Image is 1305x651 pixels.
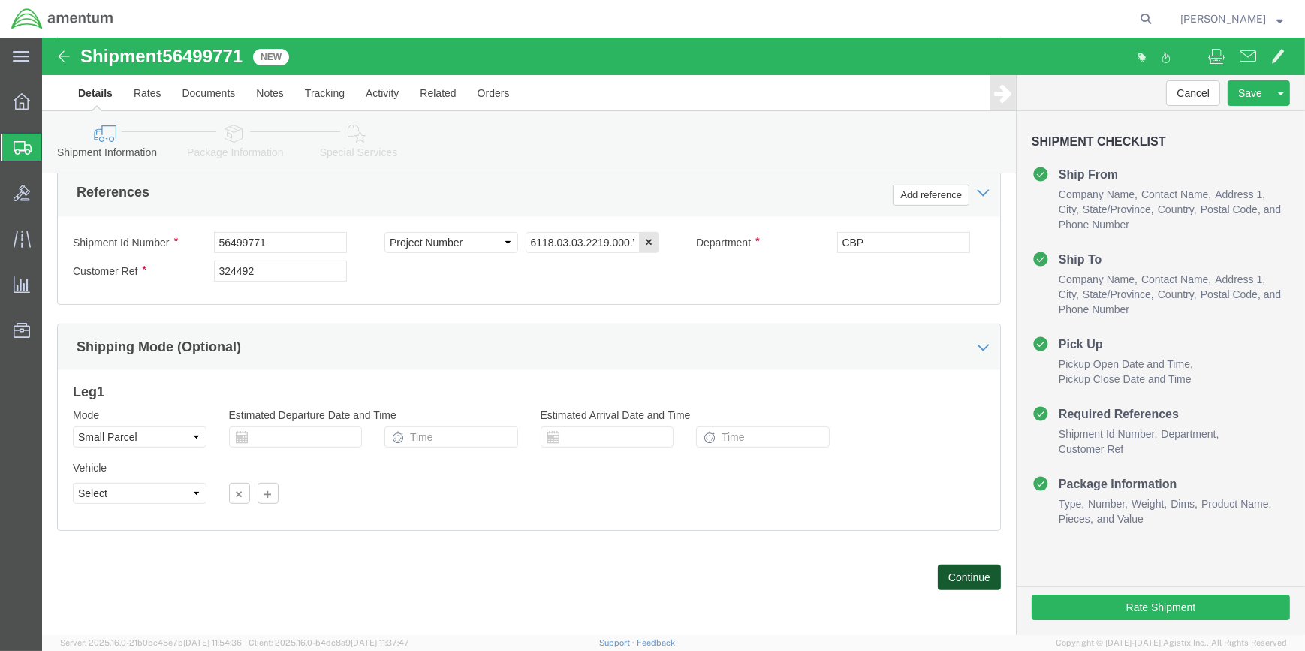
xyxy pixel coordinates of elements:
[183,638,242,647] span: [DATE] 11:54:36
[1180,10,1284,28] button: [PERSON_NAME]
[11,8,114,30] img: logo
[599,638,637,647] a: Support
[42,38,1305,635] iframe: FS Legacy Container
[1180,11,1266,27] span: Donald Frederiksen
[60,638,242,647] span: Server: 2025.16.0-21b0bc45e7b
[351,638,409,647] span: [DATE] 11:37:47
[1056,637,1287,649] span: Copyright © [DATE]-[DATE] Agistix Inc., All Rights Reserved
[637,638,675,647] a: Feedback
[249,638,409,647] span: Client: 2025.16.0-b4dc8a9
